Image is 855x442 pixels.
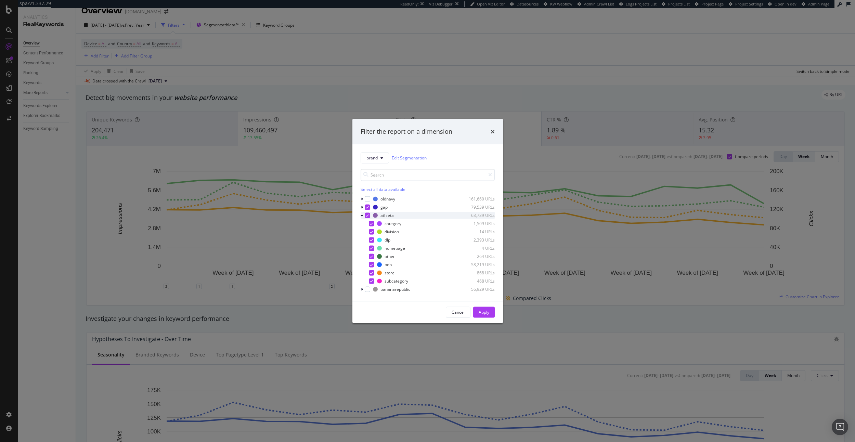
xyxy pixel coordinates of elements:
div: 264 URLs [461,253,495,259]
div: 56,929 URLs [461,286,495,292]
div: other [385,253,395,259]
button: Cancel [446,307,470,317]
div: pdp [385,262,392,268]
div: 79,539 URLs [461,204,495,210]
div: Open Intercom Messenger [832,419,848,435]
div: 4 URLs [461,245,495,251]
button: brand [361,152,389,163]
div: athleta [380,212,394,218]
a: Edit Segmentation [392,154,427,161]
div: Filter the report on a dimension [361,127,452,136]
input: Search [361,169,495,181]
div: Cancel [452,309,465,315]
div: 63,739 URLs [461,212,495,218]
div: 58,219 URLs [461,262,495,268]
div: 468 URLs [461,278,495,284]
div: category [385,221,401,226]
button: Apply [473,307,495,317]
div: times [491,127,495,136]
div: 161,660 URLs [461,196,495,202]
div: bananarepublic [380,286,410,292]
div: division [385,229,399,235]
div: Select all data available [361,186,495,192]
span: brand [366,155,378,161]
div: oldnavy [380,196,395,202]
div: dlp [385,237,390,243]
div: gap [380,204,388,210]
div: modal [352,119,503,323]
div: homepage [385,245,405,251]
div: 14 URLs [461,229,495,235]
div: store [385,270,394,276]
div: subcategory [385,278,408,284]
div: 1,509 URLs [461,221,495,226]
div: Apply [479,309,489,315]
div: 2,393 URLs [461,237,495,243]
div: 868 URLs [461,270,495,276]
